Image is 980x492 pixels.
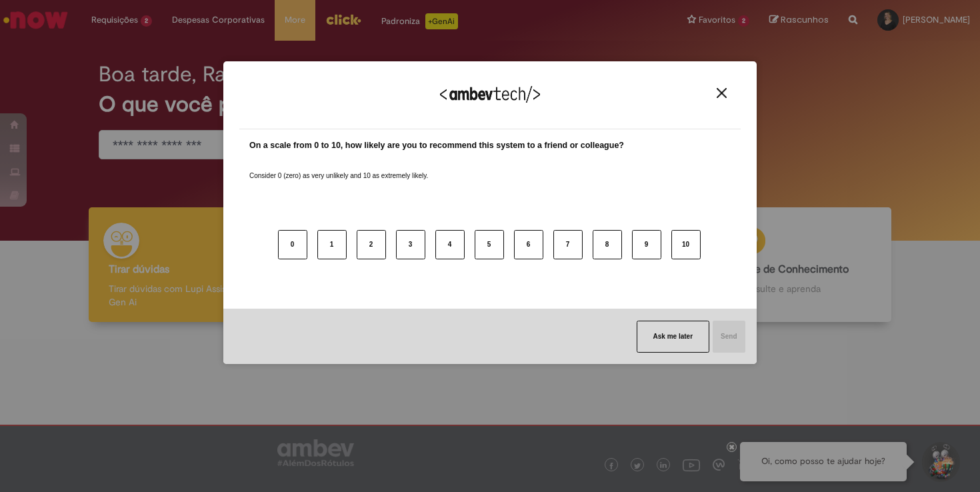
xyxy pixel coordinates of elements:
button: 1 [317,230,347,259]
button: 7 [553,230,583,259]
label: On a scale from 0 to 10, how likely are you to recommend this system to a friend or colleague? [249,139,624,152]
button: Close [713,87,731,99]
button: 2 [357,230,386,259]
button: 10 [671,230,701,259]
button: 4 [435,230,465,259]
img: Close [717,88,727,98]
img: Logo Ambevtech [440,86,540,103]
button: 3 [396,230,425,259]
label: Consider 0 (zero) as very unlikely and 10 as extremely likely. [249,155,428,181]
button: 9 [632,230,661,259]
button: Ask me later [637,321,709,353]
button: 5 [475,230,504,259]
button: 0 [278,230,307,259]
button: 8 [593,230,622,259]
button: 6 [514,230,543,259]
